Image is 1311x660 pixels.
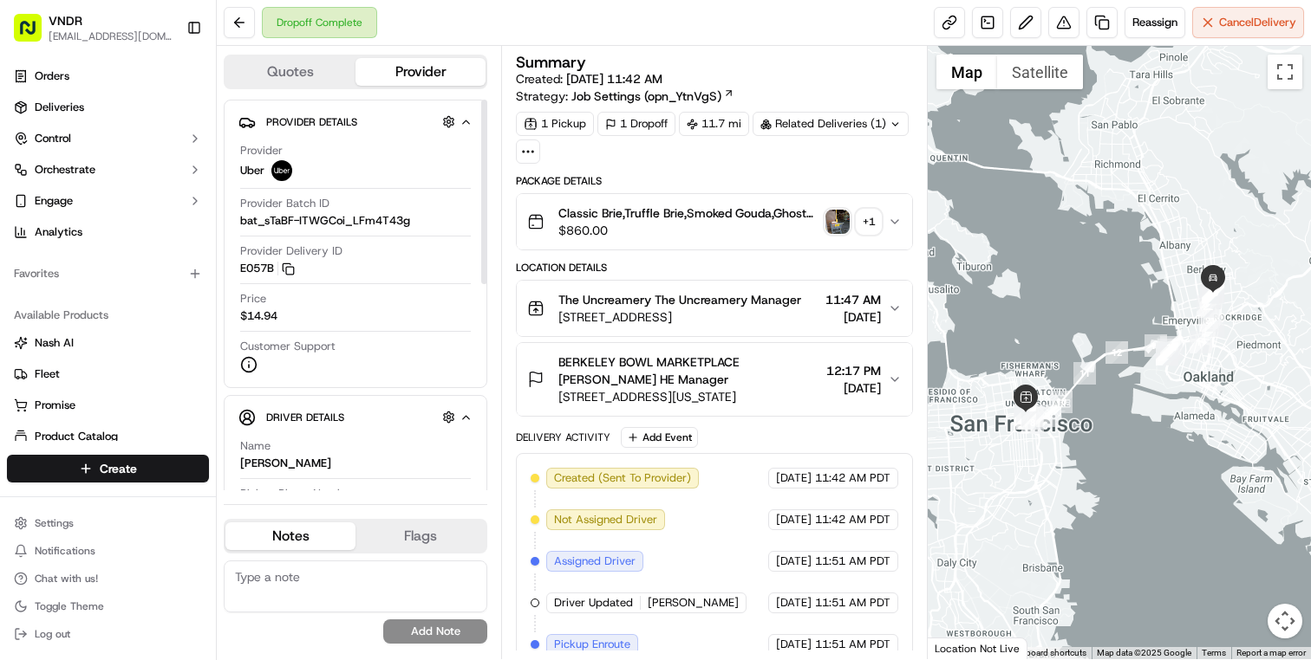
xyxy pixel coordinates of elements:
span: [PERSON_NAME] [54,269,140,282]
button: Notes [225,522,355,550]
a: Open this area in Google Maps (opens a new window) [932,637,989,659]
span: [PERSON_NAME] [648,595,739,611]
span: [DATE] [153,315,189,329]
span: 11:42 AM PDT [815,470,890,486]
button: Show satellite imagery [997,55,1083,89]
span: The Uncreamery The Uncreamery Manager [558,291,801,308]
div: 7 [1016,407,1039,430]
div: Package Details [516,174,913,188]
button: The Uncreamery The Uncreamery Manager[STREET_ADDRESS]11:47 AM[DATE] [517,281,912,336]
div: Location Not Live [928,637,1027,659]
div: Available Products [7,301,209,329]
div: + 1 [857,210,881,234]
span: Provider [240,143,283,159]
img: Masood Aslam [17,299,45,327]
div: 16 [1156,342,1178,365]
span: bat_sTaBF-ITWGCoi_LFm4T43g [240,213,410,229]
button: Keyboard shortcuts [1012,647,1086,659]
button: Reassign [1125,7,1185,38]
span: Fleet [35,366,60,382]
span: Deliveries [35,100,84,115]
div: 28 [1202,281,1224,304]
span: Create [100,460,137,477]
a: Report a map error [1236,648,1306,657]
button: CancelDelivery [1192,7,1304,38]
button: Flags [355,522,486,550]
a: Promise [14,398,202,413]
button: VNDR [49,12,82,29]
span: Analytics [35,224,82,240]
span: Customer Support [240,339,336,354]
a: Product Catalog [14,429,202,444]
img: 1732323095091-59ea418b-cfe3-43c8-9ae0-d0d06d6fd42c [36,165,68,197]
span: [DATE] [153,269,189,282]
input: Got a question? Start typing here... [45,112,312,130]
span: 11:51 AM PDT [815,553,890,569]
a: 📗Knowledge Base [10,380,140,411]
span: Orders [35,68,69,84]
button: Product Catalog [7,423,209,450]
span: API Documentation [164,387,278,404]
button: photo_proof_of_delivery image+1 [825,210,881,234]
button: Log out [7,622,209,646]
img: 1736555255976-a54dd68f-1ca7-489b-9aae-adbdc363a1c4 [35,316,49,330]
span: Uber [240,163,264,178]
span: Notifications [35,544,95,558]
button: Toggle Theme [7,594,209,618]
span: $14.94 [240,308,277,324]
div: 9 [1036,404,1059,427]
div: 11 [1073,362,1096,385]
span: Pickup Enroute [554,637,630,652]
span: Assigned Driver [554,553,636,569]
img: Nash [17,17,52,52]
div: Past conversations [17,225,116,239]
div: 6 [1014,402,1037,424]
span: [DATE] [776,470,812,486]
div: We're available if you need us! [78,183,238,197]
span: • [144,269,150,282]
a: Analytics [7,218,209,246]
div: Favorites [7,260,209,288]
span: • [144,315,150,329]
span: Cancel Delivery [1219,15,1296,30]
span: Nash AI [35,335,74,351]
button: Driver Details [238,403,473,431]
div: 22 [1197,295,1219,318]
span: Orchestrate [35,162,95,178]
span: Pickup Phone Number [240,486,355,501]
a: Orders [7,62,209,90]
span: [DATE] [776,512,812,527]
button: Map camera controls [1268,604,1302,638]
a: Fleet [14,366,202,382]
span: Created: [516,70,662,87]
a: Job Settings (opn_YtnVgS) [571,87,734,105]
span: Product Catalog [35,429,118,444]
button: Promise [7,391,209,419]
div: Related Deliveries (1) [753,112,909,136]
span: Classic Brie,Truffle Brie,Smoked Gouda,Ghost [PERSON_NAME],[PERSON_NAME] Havarti,Crimson King ,Co... [558,204,819,222]
span: Control [35,131,71,146]
span: Not Assigned Driver [554,512,657,527]
div: 1 Dropoff [597,112,675,136]
span: Toggle Theme [35,599,104,613]
span: Created (Sent To Provider) [554,470,691,486]
div: 📗 [17,389,31,403]
button: Provider Details [238,107,473,136]
span: Engage [35,193,73,209]
img: 1736555255976-a54dd68f-1ca7-489b-9aae-adbdc363a1c4 [17,165,49,197]
img: Bojan Samar [17,252,45,280]
span: [DATE] [776,553,812,569]
button: BERKELEY BOWL MARKETPLACE [PERSON_NAME] HE Manager[STREET_ADDRESS][US_STATE]12:17 PM[DATE] [517,343,912,416]
span: Chat with us! [35,572,98,586]
button: Settings [7,511,209,535]
button: [EMAIL_ADDRESS][DOMAIN_NAME] [49,29,173,43]
span: Knowledge Base [35,387,133,404]
img: uber-new-logo.jpeg [271,160,292,181]
span: Provider Batch ID [240,196,329,211]
button: Chat with us! [7,566,209,591]
div: 8 [1021,411,1044,434]
span: [PERSON_NAME] [54,315,140,329]
span: BERKELEY BOWL MARKETPLACE [PERSON_NAME] HE Manager [558,353,819,388]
